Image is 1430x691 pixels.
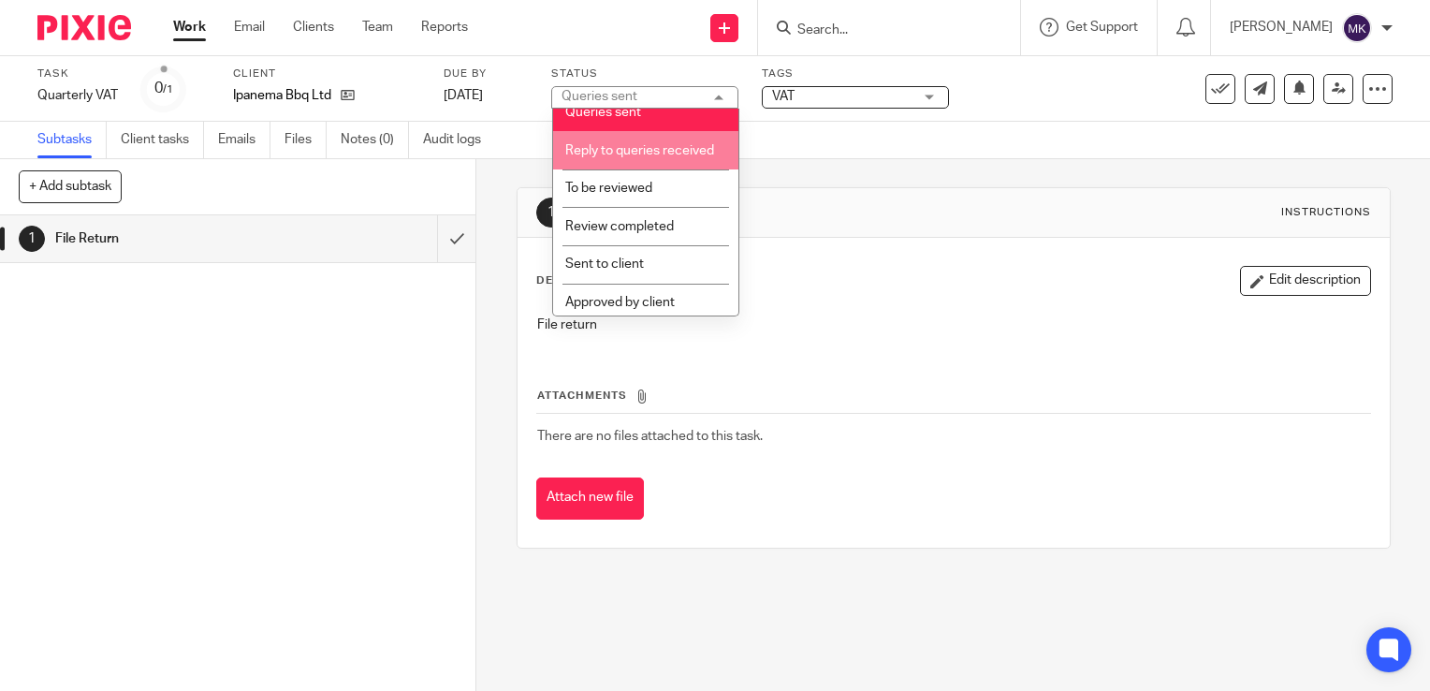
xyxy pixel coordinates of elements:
[537,390,627,401] span: Attachments
[37,86,118,105] div: Quarterly VAT
[1342,13,1372,43] img: svg%3E
[233,66,420,81] label: Client
[772,90,795,103] span: VAT
[285,122,327,158] a: Files
[565,257,644,271] span: Sent to client
[218,122,270,158] a: Emails
[551,66,738,81] label: Status
[121,122,204,158] a: Client tasks
[37,15,131,40] img: Pixie
[1240,266,1371,296] button: Edit description
[536,273,620,288] p: Description
[423,122,495,158] a: Audit logs
[576,202,993,222] h1: File Return
[341,122,409,158] a: Notes (0)
[234,18,265,37] a: Email
[536,198,566,228] div: 1
[362,18,393,37] a: Team
[1281,205,1371,220] div: Instructions
[154,78,173,99] div: 0
[565,182,652,195] span: To be reviewed
[233,86,331,105] p: Ipanema Bbq Ltd
[562,90,637,103] div: Queries sent
[537,316,1370,334] p: File return
[762,66,949,81] label: Tags
[565,296,675,309] span: Approved by client
[536,478,644,520] button: Attach new file
[537,430,763,443] span: There are no files attached to this task.
[19,170,122,202] button: + Add subtask
[37,66,118,81] label: Task
[444,66,528,81] label: Due by
[565,106,641,119] span: Queries sent
[1230,18,1333,37] p: [PERSON_NAME]
[19,226,45,252] div: 1
[444,89,483,102] span: [DATE]
[37,122,107,158] a: Subtasks
[163,84,173,95] small: /1
[565,144,714,157] span: Reply to queries received
[55,225,298,253] h1: File Return
[565,220,674,233] span: Review completed
[173,18,206,37] a: Work
[421,18,468,37] a: Reports
[293,18,334,37] a: Clients
[1066,21,1138,34] span: Get Support
[795,22,964,39] input: Search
